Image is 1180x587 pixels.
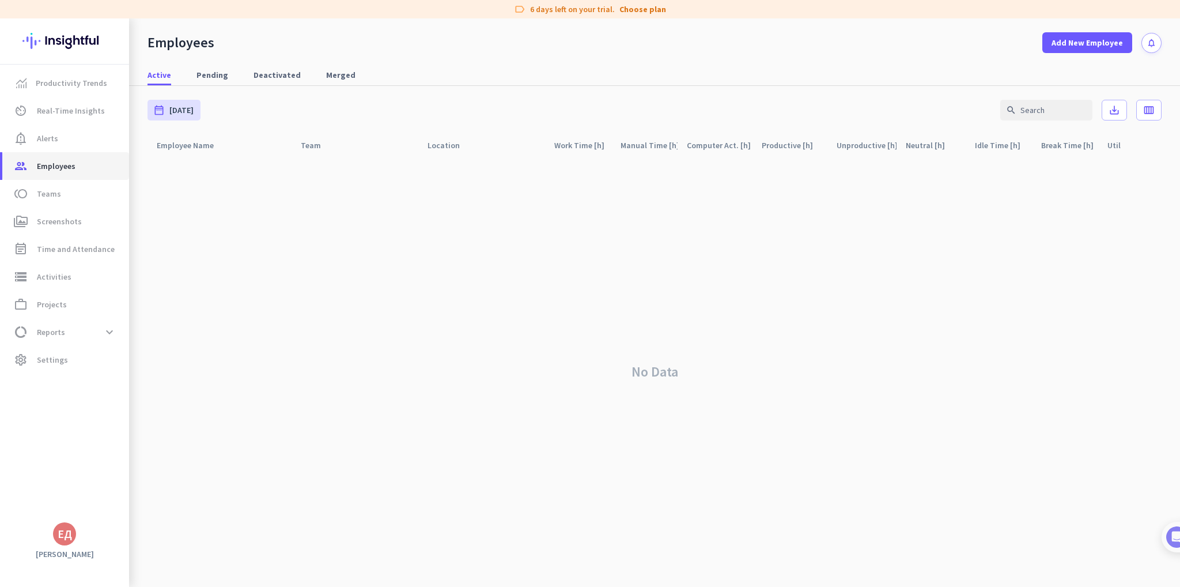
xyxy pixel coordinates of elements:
div: Unproductive [h] [837,137,897,153]
a: menu-itemProductivity Trends [2,69,129,97]
span: Deactivated [254,69,301,81]
button: notifications [1141,33,1162,53]
div: Idle Time [h] [975,137,1032,153]
span: [DATE] [169,104,194,116]
span: Screenshots [37,215,82,228]
i: settings [14,353,28,367]
div: ЕД [58,528,72,540]
button: Add New Employee [1042,32,1132,53]
a: av_timerReal-Time Insights [2,97,129,125]
div: Computer Act. [h] [687,137,752,153]
a: data_usageReportsexpand_more [2,318,129,346]
i: av_timer [14,104,28,118]
i: group [14,159,28,173]
img: menu-item [16,78,27,88]
span: Teams [37,187,61,201]
span: Employees [37,159,75,173]
i: toll [14,187,28,201]
span: Merged [326,69,355,81]
span: Productivity Trends [36,76,107,90]
div: Team [301,137,335,153]
span: Real-Time Insights [37,104,105,118]
img: Insightful logo [22,18,107,63]
span: Projects [37,298,67,311]
span: Time and Attendance [37,242,115,256]
button: expand_more [99,322,120,343]
a: Choose plan [619,3,666,15]
a: work_outlineProjects [2,291,129,318]
i: event_note [14,242,28,256]
i: notifications [1147,38,1156,48]
a: groupEmployees [2,152,129,180]
span: Settings [37,353,68,367]
a: event_noteTime and Attendance [2,235,129,263]
div: Location [428,137,474,153]
i: calendar_view_week [1143,104,1155,116]
i: search [1006,105,1016,115]
div: Work Time [h] [554,137,611,153]
a: tollTeams [2,180,129,208]
i: work_outline [14,298,28,311]
a: storageActivities [2,263,129,291]
button: calendar_view_week [1136,100,1162,121]
a: perm_mediaScreenshots [2,208,129,235]
i: storage [14,270,28,284]
div: Productive [h] [762,137,827,153]
span: Reports [37,325,65,339]
div: Employees [147,34,214,51]
input: Search [1000,100,1092,121]
i: save_alt [1109,104,1120,116]
div: Employee Name [157,137,228,153]
i: label [514,3,525,15]
div: Break Time [h] [1041,137,1098,153]
span: Activities [37,270,71,284]
span: Add New Employee [1052,37,1123,48]
a: notification_importantAlerts [2,125,129,152]
button: save_alt [1102,100,1127,121]
div: Neutral [h] [906,137,959,153]
i: notification_important [14,131,28,145]
i: data_usage [14,325,28,339]
a: settingsSettings [2,346,129,374]
i: perm_media [14,215,28,228]
span: Pending [196,69,228,81]
i: date_range [153,104,165,116]
div: Manual Time [h] [621,137,678,153]
span: Active [147,69,171,81]
div: Utilization [1107,137,1156,153]
div: No Data [147,156,1162,587]
span: Alerts [37,131,58,145]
